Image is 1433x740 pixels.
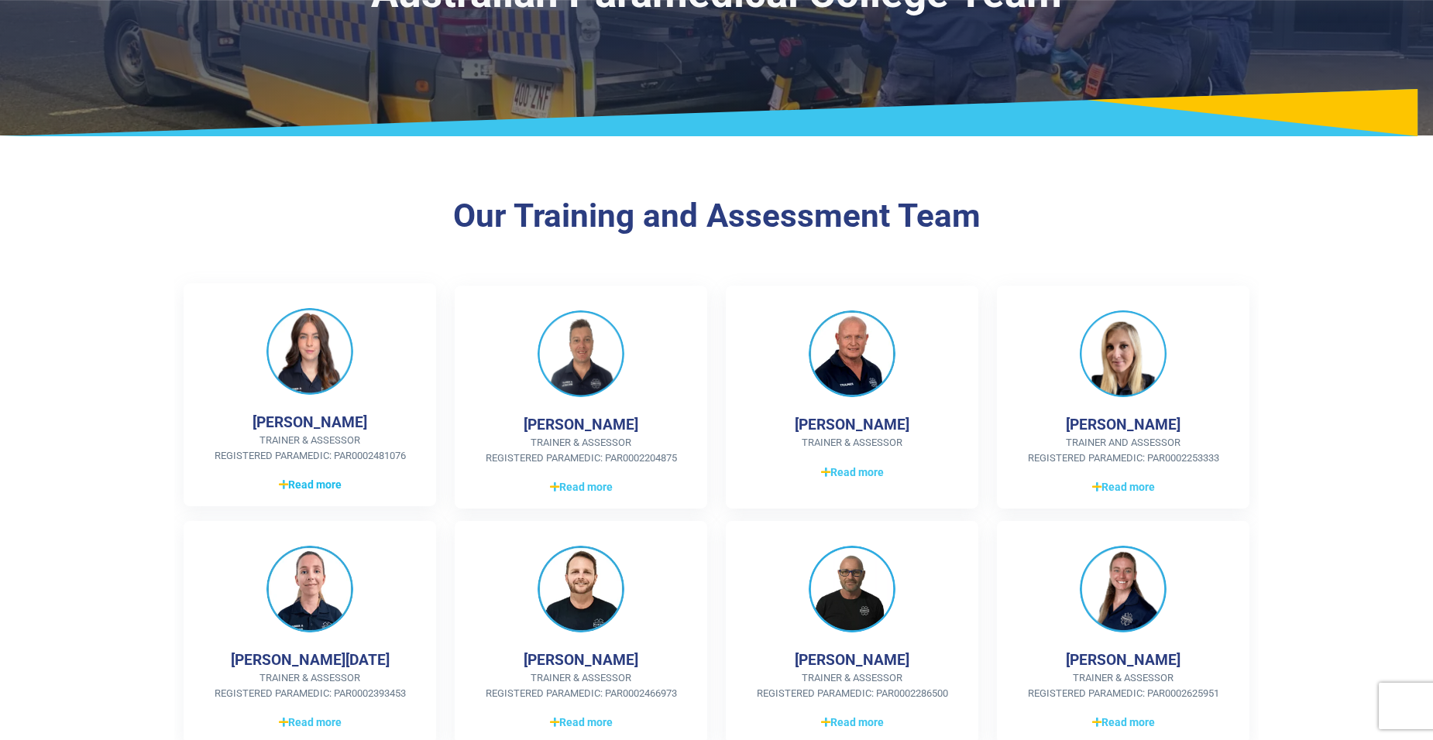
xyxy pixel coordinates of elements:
span: Trainer & Assessor Registered Paramedic: PAR0002625951 [1022,670,1225,701]
span: Trainer & Assessor Registered Paramedic: PAR0002286500 [751,670,954,701]
img: Mick Jones [809,546,895,632]
h4: [PERSON_NAME] [1066,651,1180,669]
h4: [PERSON_NAME][DATE] [231,651,390,669]
span: Trainer & Assessor Registered Paramedic: PAR0002466973 [479,670,682,701]
img: Sophie Lucia Griffiths [266,546,353,632]
a: Read more [751,713,954,731]
span: Read more [821,714,884,731]
a: Read more [1022,478,1225,496]
a: Read more [479,478,682,496]
h3: Our Training and Assessment Team [263,197,1170,236]
span: Read more [550,479,613,495]
span: Read more [1092,479,1155,495]
a: Read more [1022,713,1225,731]
img: Chris King [538,310,624,397]
h4: [PERSON_NAME] [524,651,638,669]
a: Read more [751,463,954,481]
img: Jens Hojby [809,310,895,397]
h4: [PERSON_NAME] [795,651,909,669]
h4: [PERSON_NAME] [524,416,638,433]
span: Trainer & Assessor Registered Paramedic: PAR0002481076 [208,433,411,463]
span: Read more [550,714,613,731]
span: Read more [821,464,884,481]
img: Jolene Moss [1080,310,1167,397]
h4: [PERSON_NAME] [253,413,367,431]
span: Read more [1092,714,1155,731]
span: Read more [279,477,342,493]
span: Trainer and Assessor Registered Paramedic: PAR0002253333 [1022,435,1225,465]
span: Trainer & Assessor Registered Paramedic: PAR0002393453 [208,670,411,701]
span: Trainer & Assessor Registered Paramedic: PAR0002204875 [479,435,682,465]
img: Jennifer Prendergast [1080,546,1167,632]
img: Betina Ellul [266,308,353,395]
h4: [PERSON_NAME] [795,416,909,433]
a: Read more [208,475,411,494]
span: Trainer & Assessor [751,435,954,451]
h4: [PERSON_NAME] [1066,416,1180,433]
span: Read more [279,714,342,731]
img: Nathan Seidel [538,546,624,632]
a: Read more [479,713,682,731]
a: Read more [208,713,411,731]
